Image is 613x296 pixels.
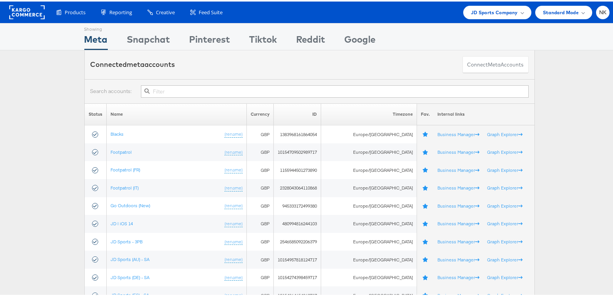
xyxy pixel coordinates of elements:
[224,130,243,136] a: (rename)
[111,148,132,153] a: Footpatrol
[321,196,417,214] td: Europe/[GEOGRAPHIC_DATA]
[273,196,321,214] td: 945333172499380
[246,102,273,124] th: Currency
[90,58,175,68] div: Connected accounts
[345,31,376,48] div: Google
[246,142,273,160] td: GBP
[111,183,139,189] a: Footpatrol (IT)
[111,273,149,279] a: JD Sports (DE) - SA
[224,148,243,154] a: (rename)
[224,237,243,244] a: (rename)
[199,7,223,15] span: Feed Suite
[273,178,321,196] td: 2328043064110868
[487,166,523,171] a: Graph Explorer
[111,255,149,261] a: JD Sports (AU) - SA
[224,219,243,226] a: (rename)
[599,8,607,13] span: NK
[437,148,479,153] a: Business Manager
[321,124,417,142] td: Europe/[GEOGRAPHIC_DATA]
[321,231,417,249] td: Europe/[GEOGRAPHIC_DATA]
[273,160,321,178] td: 1155944501273890
[437,255,479,261] a: Business Manager
[321,142,417,160] td: Europe/[GEOGRAPHIC_DATA]
[111,219,133,225] a: JD | iOS 14
[246,213,273,231] td: GBP
[224,273,243,279] a: (rename)
[487,130,523,136] a: Graph Explorer
[111,237,142,243] a: JD Sports - 3PB
[224,201,243,208] a: (rename)
[84,31,108,48] div: Meta
[273,124,321,142] td: 1383968161864054
[321,267,417,285] td: Europe/[GEOGRAPHIC_DATA]
[437,130,479,136] a: Business Manager
[224,255,243,261] a: (rename)
[488,60,501,67] span: meta
[65,7,85,15] span: Products
[487,183,523,189] a: Graph Explorer
[246,196,273,214] td: GBP
[321,213,417,231] td: Europe/[GEOGRAPHIC_DATA]
[487,219,523,225] a: Graph Explorer
[84,102,106,124] th: Status
[109,7,132,15] span: Reporting
[321,102,417,124] th: Timezone
[224,165,243,172] a: (rename)
[437,166,479,171] a: Business Manager
[141,84,528,96] input: Filter
[111,201,150,207] a: Go Outdoors (New)
[246,249,273,267] td: GBP
[487,237,523,243] a: Graph Explorer
[321,178,417,196] td: Europe/[GEOGRAPHIC_DATA]
[437,219,479,225] a: Business Manager
[250,31,277,48] div: Tiktok
[246,160,273,178] td: GBP
[462,55,529,72] button: ConnectmetaAccounts
[487,148,523,153] a: Graph Explorer
[111,165,140,171] a: Footpatrol (FR)
[437,273,479,279] a: Business Manager
[437,201,479,207] a: Business Manager
[189,31,230,48] div: Pinterest
[156,7,175,15] span: Creative
[246,178,273,196] td: GBP
[273,102,321,124] th: ID
[273,142,321,160] td: 10154709502989717
[437,183,479,189] a: Business Manager
[246,267,273,285] td: GBP
[471,7,518,15] span: JD Sports Company
[543,7,579,15] span: Standard Mode
[127,31,170,48] div: Snapchat
[127,58,145,67] span: meta
[224,183,243,190] a: (rename)
[487,255,523,261] a: Graph Explorer
[246,124,273,142] td: GBP
[273,267,321,285] td: 10154274398459717
[111,130,124,135] a: Blacks
[321,249,417,267] td: Europe/[GEOGRAPHIC_DATA]
[273,231,321,249] td: 2546585092206379
[437,237,479,243] a: Business Manager
[106,102,246,124] th: Name
[84,22,108,31] div: Showing
[246,231,273,249] td: GBP
[273,249,321,267] td: 10154957818124717
[487,201,523,207] a: Graph Explorer
[487,273,523,279] a: Graph Explorer
[321,160,417,178] td: Europe/[GEOGRAPHIC_DATA]
[273,213,321,231] td: 480994816244103
[296,31,325,48] div: Reddit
